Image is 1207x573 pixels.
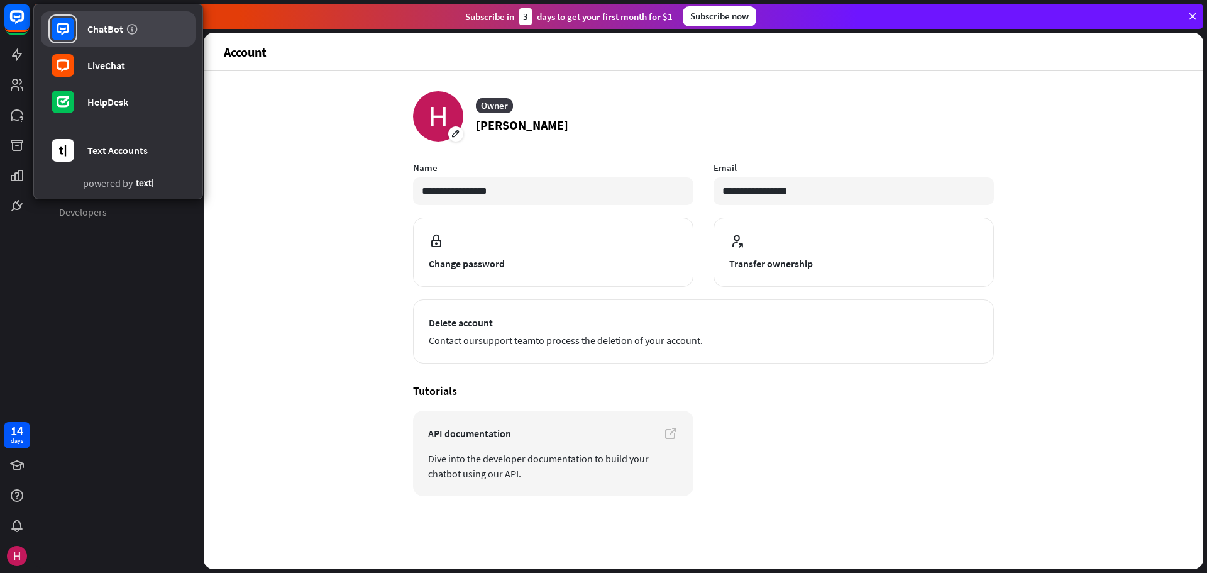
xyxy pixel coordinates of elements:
span: Transfer ownership [729,256,978,271]
a: Developers [52,202,186,223]
button: Open LiveChat chat widget [10,5,48,43]
a: support team [478,334,536,347]
div: 14 [11,425,23,437]
span: Change password [429,256,678,271]
header: Account [204,33,1203,70]
button: Delete account Contact oursupport teamto process the deletion of your account. [413,299,994,364]
div: Subscribe in days to get your first month for $1 [465,8,673,25]
h4: Tutorials [413,384,994,398]
div: days [11,437,23,445]
button: Transfer ownership [714,218,994,287]
div: Subscribe now [683,6,756,26]
button: Change password [413,218,693,287]
span: Developers [59,206,107,219]
a: API documentation Dive into the developer documentation to build your chatbot using our API. [413,411,693,496]
span: Delete account [429,315,978,330]
div: Owner [476,98,513,113]
label: Email [714,162,994,174]
p: [PERSON_NAME] [476,116,568,135]
span: API documentation [428,426,678,441]
label: Name [413,162,693,174]
div: 3 [519,8,532,25]
a: 14 days [4,422,30,448]
span: Dive into the developer documentation to build your chatbot using our API. [428,451,678,481]
span: Contact our to process the deletion of your account. [429,333,978,348]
